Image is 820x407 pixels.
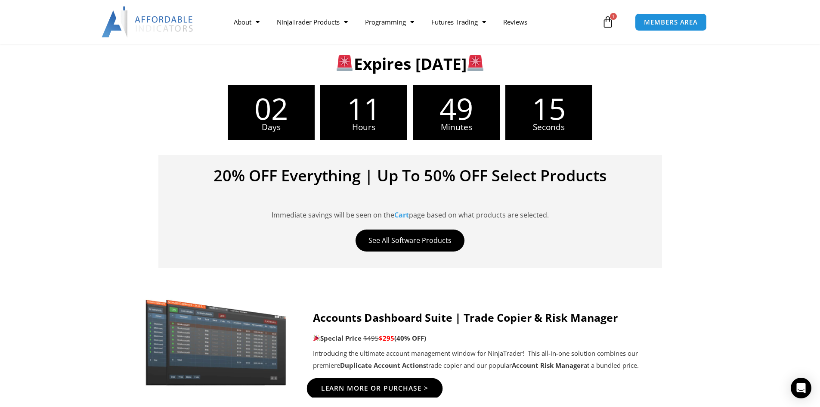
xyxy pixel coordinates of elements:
[413,93,500,123] span: 49
[228,123,315,131] span: Days
[313,334,362,342] strong: Special Price
[228,93,315,123] span: 02
[505,123,592,131] span: Seconds
[394,210,409,220] a: Cart
[467,55,483,71] img: 🚨
[791,378,811,398] div: Open Intercom Messenger
[356,230,464,252] a: See All Software Products
[313,335,320,341] img: 🎉
[413,123,500,131] span: Minutes
[313,310,618,325] strong: Accounts Dashboard Suite | Trade Copier & Risk Manager
[423,12,495,32] a: Futures Trading
[171,168,649,183] h4: 20% OFF Everything | Up To 50% OFF Select Products
[313,348,679,372] p: Introducing the ultimate account management window for NinjaTrader! This all-in-one solution comb...
[379,334,394,342] span: $295
[394,334,426,342] b: (40% OFF)
[363,334,379,342] span: $495
[644,19,698,25] span: MEMBERS AREA
[337,55,353,71] img: 🚨
[225,12,600,32] nav: Menu
[356,12,423,32] a: Programming
[321,385,428,392] span: Learn More Or Purchase >
[171,209,649,221] p: Immediate savings will be seen on the page based on what products are selected.
[138,53,682,74] h3: Expires [DATE]
[340,361,426,370] strong: Duplicate Account Actions
[102,6,194,37] img: LogoAI | Affordable Indicators – NinjaTrader
[268,12,356,32] a: NinjaTrader Products
[141,296,291,387] img: Screenshot 2024-11-20 151221 | Affordable Indicators – NinjaTrader
[225,12,268,32] a: About
[635,13,707,31] a: MEMBERS AREA
[495,12,536,32] a: Reviews
[306,378,442,399] a: Learn More Or Purchase >
[320,93,407,123] span: 11
[512,361,584,370] strong: Account Risk Manager
[610,13,617,20] span: 1
[589,9,627,34] a: 1
[505,93,592,123] span: 15
[320,123,407,131] span: Hours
